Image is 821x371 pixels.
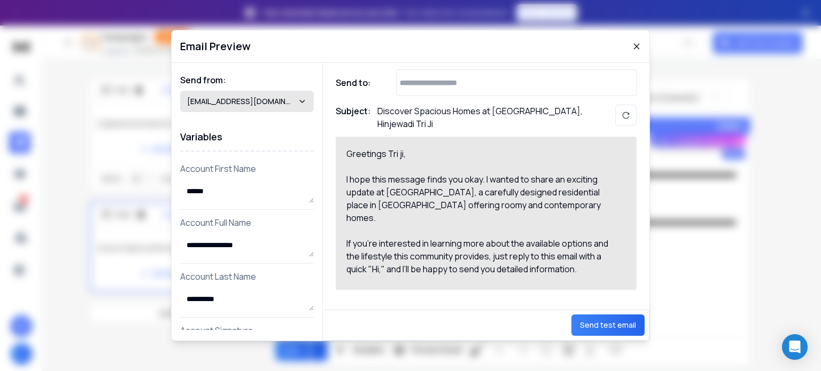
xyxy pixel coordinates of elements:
[377,105,591,130] p: Discover Spacious Homes at [GEOGRAPHIC_DATA], Hinjewadi Tri Ji
[180,39,251,54] h1: Email Preview
[336,76,378,89] h1: Send to:
[187,96,298,107] p: [EMAIL_ADDRESS][DOMAIN_NAME]
[571,314,645,336] button: Send test email
[336,105,371,130] h1: Subject:
[782,334,808,360] div: Open Intercom Messenger
[180,162,314,175] p: Account First Name
[180,74,314,86] h1: Send from:
[180,123,314,152] h1: Variables
[180,216,314,229] p: Account Full Name
[180,270,314,283] p: Account Last Name
[346,147,614,280] div: Greetings Tri ji, I hope this message finds you okay. I wanted to share an exciting update at [GE...
[180,324,314,337] p: Account Signature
